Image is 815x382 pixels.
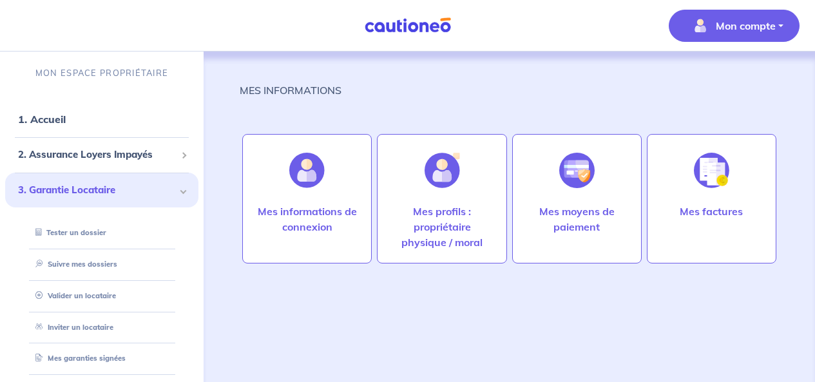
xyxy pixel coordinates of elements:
[5,142,198,167] div: 2. Assurance Loyers Impayés
[21,254,183,275] div: Suivre mes dossiers
[680,204,743,219] p: Mes factures
[21,285,183,307] div: Valider un locataire
[21,222,183,244] div: Tester un dossier
[30,354,126,363] a: Mes garanties signées
[360,17,456,33] img: Cautioneo
[30,228,106,237] a: Tester un dossier
[18,148,176,162] span: 2. Assurance Loyers Impayés
[5,173,198,208] div: 3. Garantie Locataire
[425,153,460,188] img: illu_account_add.svg
[526,204,628,234] p: Mes moyens de paiement
[30,323,113,332] a: Inviter un locataire
[390,204,493,250] p: Mes profils : propriétaire physique / moral
[669,10,800,42] button: illu_account_valid_menu.svgMon compte
[5,106,198,132] div: 1. Accueil
[240,82,341,98] p: MES INFORMATIONS
[690,15,711,36] img: illu_account_valid_menu.svg
[18,113,66,126] a: 1. Accueil
[18,183,176,198] span: 3. Garantie Locataire
[289,153,325,188] img: illu_account.svg
[35,67,168,79] p: MON ESPACE PROPRIÉTAIRE
[30,291,116,300] a: Valider un locataire
[21,317,183,338] div: Inviter un locataire
[256,204,358,234] p: Mes informations de connexion
[694,153,729,188] img: illu_invoice.svg
[30,260,117,269] a: Suivre mes dossiers
[559,153,595,188] img: illu_credit_card_no_anim.svg
[21,348,183,369] div: Mes garanties signées
[716,18,776,33] p: Mon compte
